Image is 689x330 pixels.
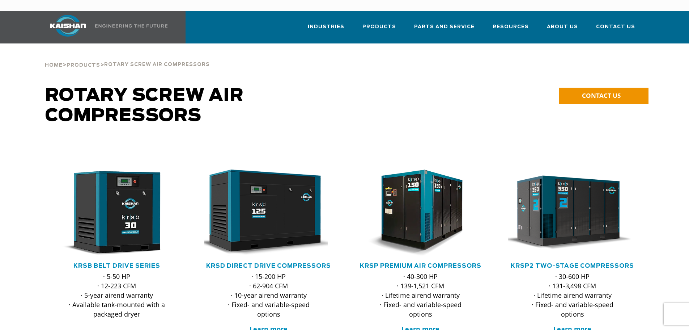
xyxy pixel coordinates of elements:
p: · 15-200 HP · 62-904 CFM · 10-year airend warranty · Fixed- and variable-speed options [219,272,319,319]
span: Resources [493,23,529,31]
a: Products [362,17,396,42]
div: krsp350 [508,170,637,256]
div: > > [45,43,210,71]
img: krsp350 [503,170,631,256]
span: Products [362,23,396,31]
a: Kaishan USA [41,11,169,43]
a: Parts and Service [414,17,475,42]
div: krsd125 [204,170,333,256]
img: krsp150 [351,170,480,256]
a: CONTACT US [559,88,648,104]
span: Industries [308,23,344,31]
a: Industries [308,17,344,42]
img: krsb30 [47,170,176,256]
div: krsp150 [356,170,485,256]
a: KRSP Premium Air Compressors [360,263,481,269]
a: About Us [547,17,578,42]
img: Engineering the future [95,24,167,28]
img: kaishan logo [41,15,95,37]
span: Rotary Screw Air Compressors [45,87,244,125]
span: Home [45,63,63,68]
a: Resources [493,17,529,42]
p: · 30-600 HP · 131-3,498 CFM · Lifetime airend warranty · Fixed- and variable-speed options [523,272,622,319]
a: KRSD Direct Drive Compressors [206,263,331,269]
p: · 40-300 HP · 139-1,521 CFM · Lifetime airend warranty · Fixed- and variable-speed options [371,272,471,319]
a: KRSB Belt Drive Series [73,263,160,269]
a: Home [45,62,63,68]
span: Products [67,63,100,68]
div: krsb30 [52,170,181,256]
a: Products [67,62,100,68]
img: krsd125 [199,170,328,256]
span: Contact Us [596,23,635,31]
a: KRSP2 Two-Stage Compressors [511,263,634,269]
span: CONTACT US [582,91,621,100]
span: Rotary Screw Air Compressors [104,62,210,67]
a: Contact Us [596,17,635,42]
span: Parts and Service [414,23,475,31]
span: About Us [547,23,578,31]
